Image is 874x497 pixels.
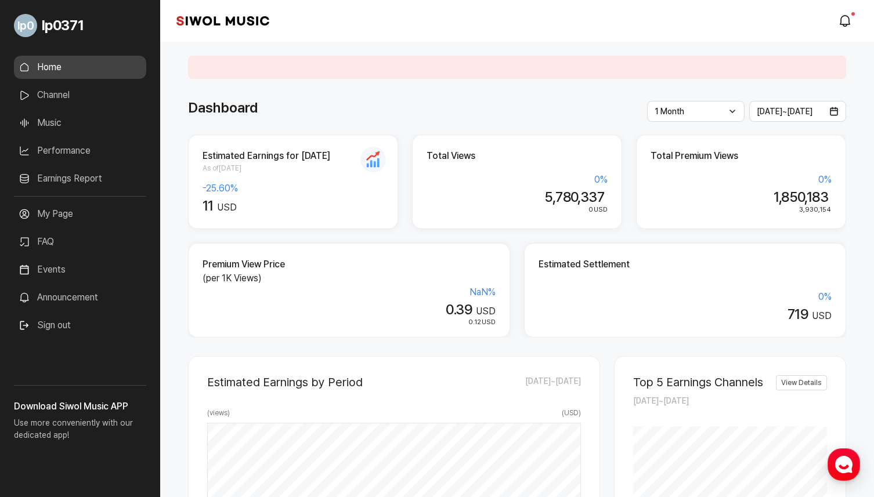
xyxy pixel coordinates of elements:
[207,408,230,418] span: ( views )
[203,197,214,214] span: 11
[776,375,827,390] a: View Details
[427,149,608,163] h2: Total Views
[427,205,608,215] div: USD
[14,314,75,337] button: Sign out
[203,198,384,215] div: USD
[207,375,363,389] h2: Estimated Earnings by Period
[203,182,384,195] div: -25.60 %
[525,375,581,389] span: [DATE] ~ [DATE]
[774,188,828,205] span: 1,850,183
[788,306,808,322] span: 719
[539,257,832,271] h2: Estimated Settlement
[468,318,481,326] span: 0.12
[14,202,146,226] a: My Page
[588,205,593,213] span: 0
[651,173,832,187] div: 0 %
[14,84,146,107] a: Channel
[749,101,847,122] button: [DATE]~[DATE]
[203,302,496,318] div: USD
[633,375,763,389] h2: Top 5 Earnings Channels
[188,97,258,118] h1: Dashboard
[633,396,689,405] span: [DATE] ~ [DATE]
[96,386,131,395] span: Messages
[835,9,858,32] a: modal.notifications
[203,257,496,271] h2: Premium View Price
[651,149,832,163] h2: Total Premium Views
[42,15,84,36] span: lp0371
[14,167,146,190] a: Earnings Report
[203,149,384,163] h2: Estimated Earnings for [DATE]
[30,385,50,394] span: Home
[757,107,812,116] span: [DATE] ~ [DATE]
[14,56,146,79] a: Home
[446,301,472,318] span: 0.39
[799,205,831,213] span: 3,930,154
[14,230,146,253] a: FAQ
[539,290,832,304] div: 0 %
[427,173,608,187] div: 0 %
[203,163,384,173] span: As of [DATE]
[203,271,496,285] p: (per 1K Views)
[3,368,77,397] a: Home
[150,368,223,397] a: Settings
[77,368,150,397] a: Messages
[14,111,146,135] a: Music
[562,408,581,418] span: ( USD )
[14,139,146,162] a: Performance
[655,107,684,116] span: 1 Month
[14,413,146,451] p: Use more conveniently with our dedicated app!
[14,9,146,42] a: Go to My Profile
[203,317,496,328] div: USD
[544,188,604,205] span: 5,780,337
[14,258,146,281] a: Events
[539,306,832,323] div: USD
[14,400,146,413] h3: Download Siwol Music APP
[203,285,496,299] div: NaN %
[172,385,200,394] span: Settings
[14,286,146,309] a: Announcement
